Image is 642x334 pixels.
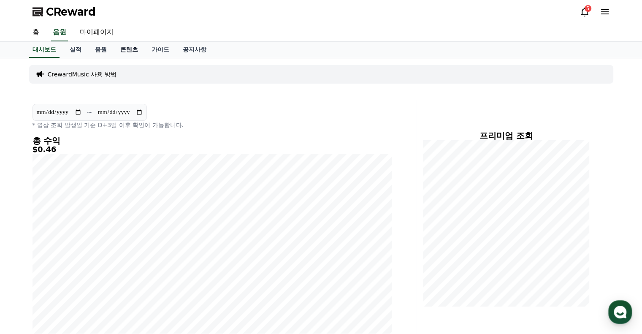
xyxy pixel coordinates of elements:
[423,131,590,140] h4: 프리미엄 조회
[176,42,213,58] a: 공지사항
[109,264,162,285] a: 설정
[585,5,591,12] div: 5
[3,264,56,285] a: 홈
[27,277,32,283] span: 홈
[48,70,116,79] a: CrewardMusic 사용 방법
[51,24,68,41] a: 음원
[33,145,392,154] h5: $0.46
[73,24,120,41] a: 마이페이지
[130,277,141,283] span: 설정
[26,24,46,41] a: 홈
[77,277,87,284] span: 대화
[33,121,392,129] p: * 영상 조회 발생일 기준 D+3일 이후 확인이 가능합니다.
[29,42,60,58] a: 대시보드
[88,42,114,58] a: 음원
[33,5,96,19] a: CReward
[33,136,392,145] h4: 총 수익
[63,42,88,58] a: 실적
[145,42,176,58] a: 가이드
[46,5,96,19] span: CReward
[114,42,145,58] a: 콘텐츠
[56,264,109,285] a: 대화
[87,107,92,117] p: ~
[580,7,590,17] a: 5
